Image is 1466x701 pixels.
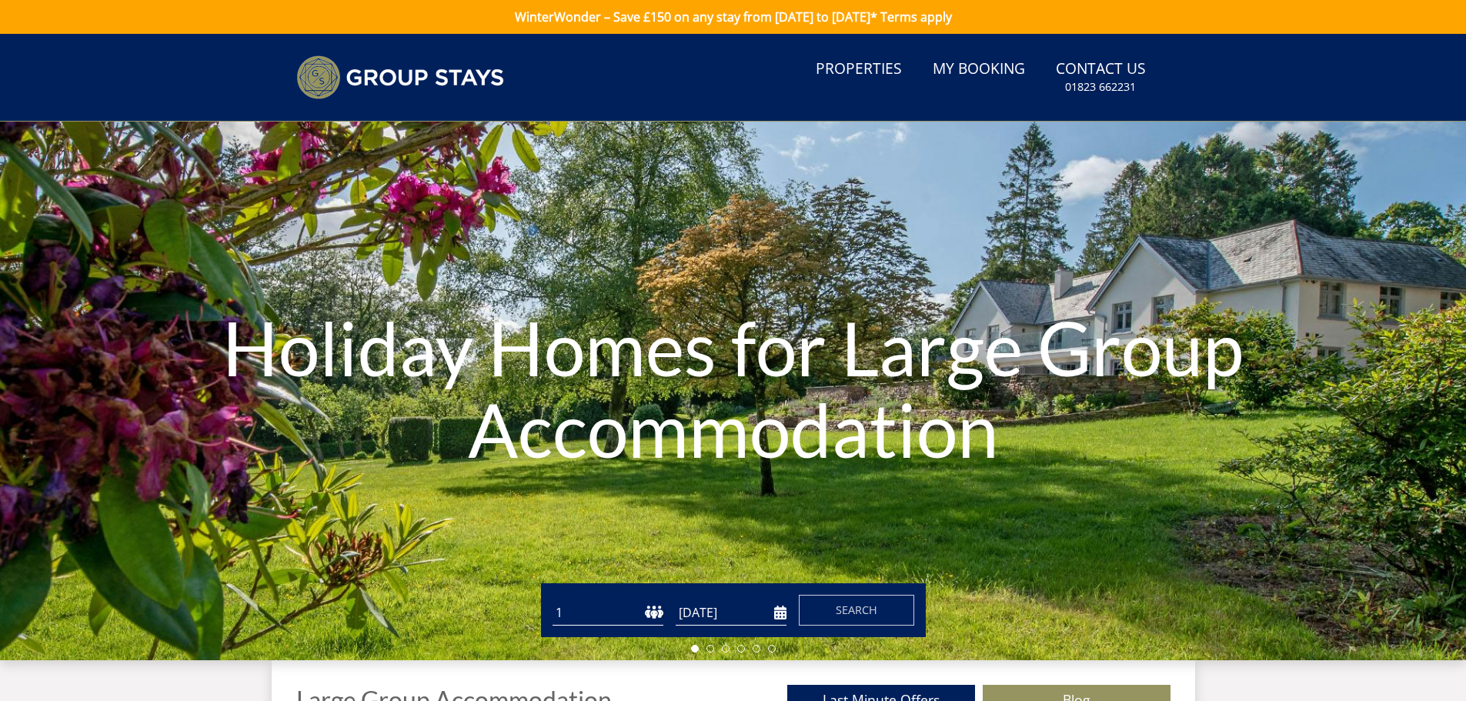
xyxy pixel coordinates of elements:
[927,52,1031,87] a: My Booking
[296,55,504,99] img: Group Stays
[799,595,914,626] button: Search
[676,600,786,626] input: Arrival Date
[220,276,1247,500] h1: Holiday Homes for Large Group Accommodation
[1065,79,1136,95] small: 01823 662231
[836,603,877,617] span: Search
[1050,52,1152,102] a: Contact Us01823 662231
[810,52,908,87] a: Properties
